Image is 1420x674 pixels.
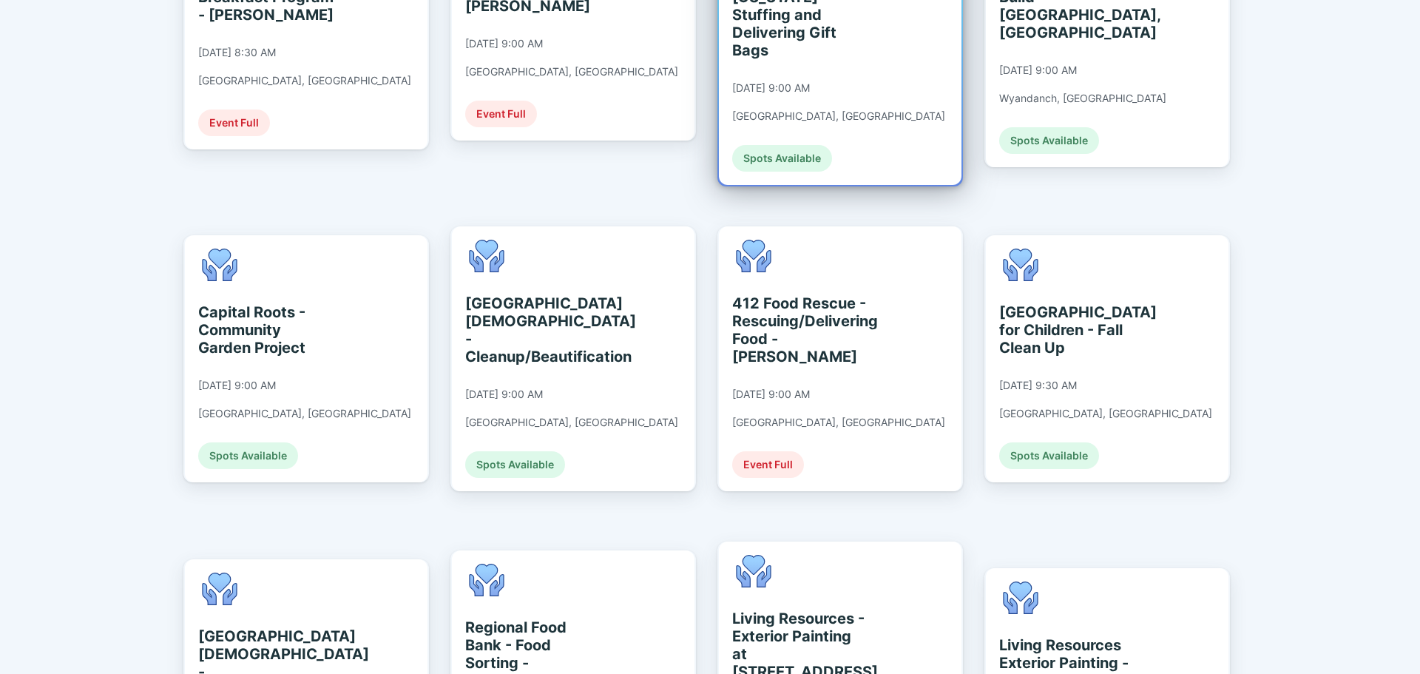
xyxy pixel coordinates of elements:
div: [DATE] 9:00 AM [732,81,810,95]
div: [GEOGRAPHIC_DATA], [GEOGRAPHIC_DATA] [198,74,411,87]
div: Spots Available [999,127,1099,154]
div: [DATE] 9:00 AM [198,379,276,392]
div: [DATE] 9:30 AM [999,379,1077,392]
div: Spots Available [465,451,565,478]
div: Spots Available [198,442,298,469]
div: [GEOGRAPHIC_DATA], [GEOGRAPHIC_DATA] [732,416,945,429]
div: Event Full [732,451,804,478]
div: Event Full [198,109,270,136]
div: Wyandanch, [GEOGRAPHIC_DATA] [999,92,1166,105]
div: Spots Available [999,442,1099,469]
div: [GEOGRAPHIC_DATA], [GEOGRAPHIC_DATA] [732,109,945,123]
div: 412 Food Rescue - Rescuing/Delivering Food - [PERSON_NAME] [732,294,868,365]
div: [DATE] 8:30 AM [198,46,276,59]
div: [DATE] 9:00 AM [465,37,543,50]
div: [GEOGRAPHIC_DATA][DEMOGRAPHIC_DATA] - Cleanup/Beautification [465,294,601,365]
div: [GEOGRAPHIC_DATA], [GEOGRAPHIC_DATA] [465,65,678,78]
div: Capital Roots - Community Garden Project [198,303,334,357]
div: [DATE] 9:00 AM [465,388,543,401]
div: [DATE] 9:00 AM [999,64,1077,77]
div: [GEOGRAPHIC_DATA], [GEOGRAPHIC_DATA] [999,407,1212,420]
div: [GEOGRAPHIC_DATA], [GEOGRAPHIC_DATA] [465,416,678,429]
div: [GEOGRAPHIC_DATA] for Children - Fall Clean Up [999,303,1135,357]
div: [DATE] 9:00 AM [732,388,810,401]
div: [GEOGRAPHIC_DATA], [GEOGRAPHIC_DATA] [198,407,411,420]
div: Spots Available [732,145,832,172]
div: Event Full [465,101,537,127]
